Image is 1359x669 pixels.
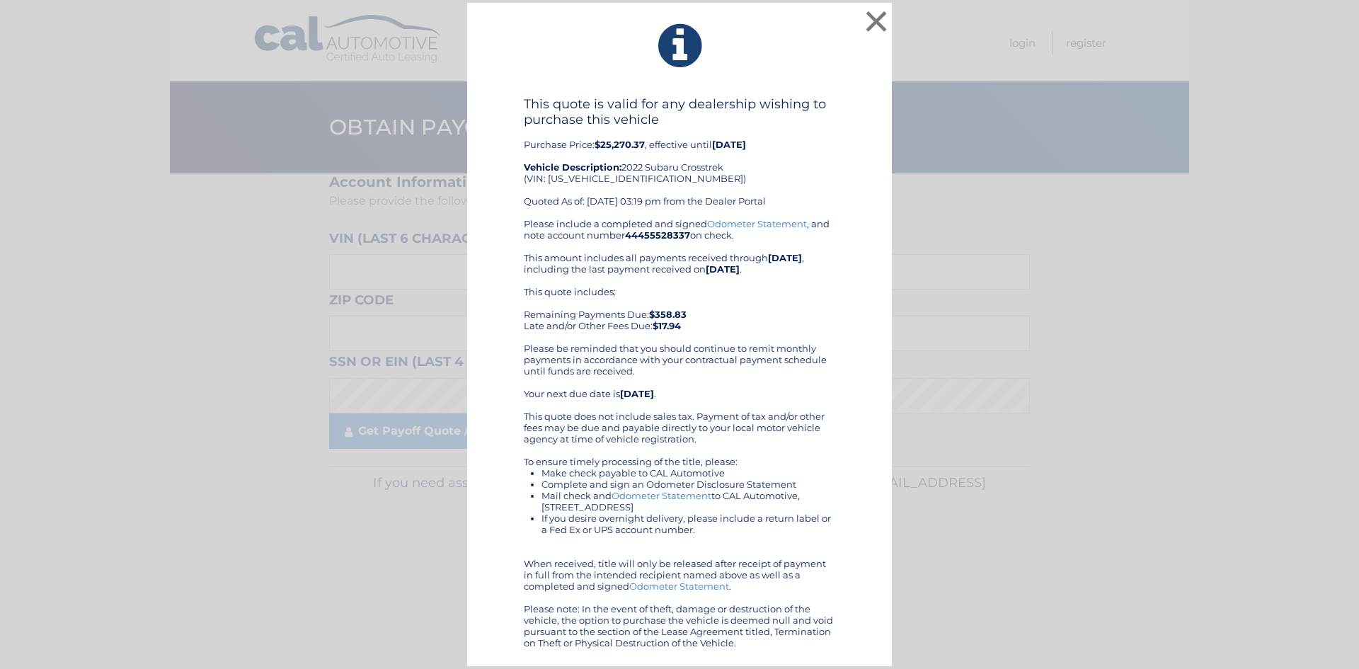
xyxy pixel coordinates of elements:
div: Purchase Price: , effective until 2022 Subaru Crosstrek (VIN: [US_VEHICLE_IDENTIFICATION_NUMBER])... [524,96,835,218]
li: If you desire overnight delivery, please include a return label or a Fed Ex or UPS account number. [541,513,835,535]
a: Odometer Statement [707,218,807,229]
li: Complete and sign an Odometer Disclosure Statement [541,479,835,490]
div: This quote includes: Remaining Payments Due: Late and/or Other Fees Due: [524,286,835,331]
b: $25,270.37 [595,139,645,150]
li: Mail check and to CAL Automotive, [STREET_ADDRESS] [541,490,835,513]
button: × [862,7,890,35]
b: [DATE] [706,263,740,275]
li: Make check payable to CAL Automotive [541,467,835,479]
h4: This quote is valid for any dealership wishing to purchase this vehicle [524,96,835,127]
strong: Vehicle Description: [524,161,621,173]
b: $17.94 [653,320,681,331]
b: [DATE] [620,388,654,399]
b: $358.83 [649,309,687,320]
b: [DATE] [712,139,746,150]
a: Odometer Statement [629,581,729,592]
b: 44455528337 [625,229,690,241]
div: Please include a completed and signed , and note account number on check. This amount includes al... [524,218,835,648]
a: Odometer Statement [612,490,711,501]
b: [DATE] [768,252,802,263]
